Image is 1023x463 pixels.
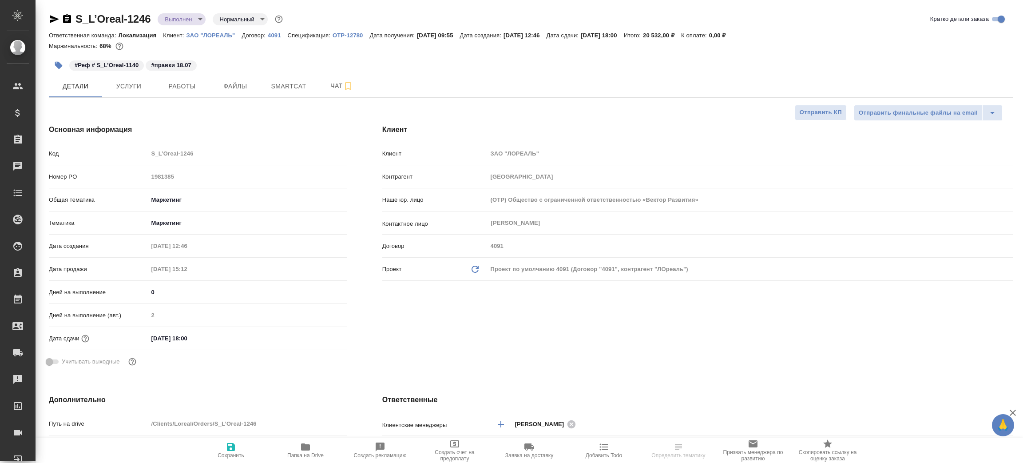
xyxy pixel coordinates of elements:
p: [DATE] 12:46 [504,32,547,39]
a: 4091 [268,31,287,39]
span: Чат [321,80,363,92]
button: Доп статусы указывают на важность/срочность заказа [273,13,285,25]
button: Скопировать ссылку для ЯМессенджера [49,14,59,24]
p: 0,00 ₽ [709,32,733,39]
span: Работы [161,81,203,92]
p: #правки 18.07 [151,61,191,70]
button: Добавить тэг [49,56,68,75]
span: Призвать менеджера по развитию [721,449,785,462]
p: Дней на выполнение (авт.) [49,311,148,320]
p: Общая тематика [49,196,148,204]
p: 4091 [268,32,287,39]
input: Пустое поле [148,170,347,183]
button: 5400.78 RUB; [114,40,125,52]
button: Создать рекламацию [343,438,417,463]
button: Отправить финальные файлы на email [854,105,983,121]
input: ✎ Введи что-нибудь [148,332,226,345]
input: Пустое поле [488,193,1013,206]
p: Тематика [49,219,148,228]
h4: Дополнительно [49,395,347,405]
input: Пустое поле [488,147,1013,160]
p: Дней на выполнение [49,288,148,297]
p: Клиентские менеджеры [382,421,488,430]
input: ✎ Введи что-нибудь [148,286,347,299]
p: Итого: [624,32,643,39]
p: Наше юр. лицо [382,196,488,204]
div: split button [854,105,1003,121]
p: Дата продажи [49,265,148,274]
div: Выполнен [158,13,205,25]
button: Нормальный [217,16,257,23]
span: правки 18.07 [145,61,197,68]
p: Дата создания [49,242,148,251]
p: Клиент: [163,32,186,39]
p: Локализация [119,32,163,39]
p: Номер PO [49,172,148,181]
p: Дата сдачи: [547,32,581,39]
button: Создать счет на предоплату [417,438,492,463]
a: S_L’Oreal-1246 [75,13,151,25]
button: Если добавить услуги и заполнить их объемом, то дата рассчитается автоматически [79,333,91,344]
button: 🙏 [992,414,1014,436]
button: Выполнен [162,16,194,23]
button: Выбери, если сб и вс нужно считать рабочими днями для выполнения заказа. [127,356,138,367]
span: Сохранить [218,452,244,459]
p: 20 532,00 ₽ [643,32,681,39]
p: [DATE] 18:00 [581,32,624,39]
p: Код [49,149,148,158]
span: Реф # S_L’Oreal-1140 [68,61,145,68]
span: Скопировать ссылку на оценку заказа [796,449,860,462]
p: Ответственная команда: [49,32,119,39]
span: Услуги [107,81,150,92]
p: Дата создания: [460,32,504,39]
input: Пустое поле [148,147,347,160]
span: Добавить Todo [586,452,622,459]
p: Маржинальность: [49,43,99,49]
button: Добавить Todo [567,438,641,463]
h4: Клиент [382,124,1013,135]
span: 🙏 [995,416,1011,435]
div: Маркетинг [148,192,347,208]
input: Пустое поле [148,417,347,430]
div: [PERSON_NAME] [515,419,579,430]
div: Выполнен [213,13,268,25]
span: Учитывать выходные [62,357,120,366]
input: Пустое поле [488,170,1013,183]
input: Пустое поле [148,239,226,252]
p: Дата сдачи [49,334,79,343]
p: Спецификация: [288,32,333,39]
button: Скопировать ссылку [62,14,72,24]
h4: Ответственные [382,395,1013,405]
p: 68% [99,43,113,49]
span: Отправить финальные файлы на email [859,108,978,118]
p: Контрагент [382,172,488,181]
p: Путь на drive [49,419,148,428]
div: Проект по умолчанию 4091 (Договор "4091", контрагент "ЛОреаль") [488,262,1013,277]
a: OTP-12780 [333,31,369,39]
p: К оплате: [681,32,709,39]
h4: Основная информация [49,124,347,135]
span: Детали [54,81,97,92]
button: Добавить менеджера [490,414,511,435]
span: Smartcat [267,81,310,92]
span: Заявка на доставку [505,452,553,459]
button: Определить тематику [641,438,716,463]
p: [DATE] 09:55 [417,32,460,39]
span: Отправить КП [800,108,842,118]
p: Проект [382,265,402,274]
p: Договор: [242,32,268,39]
p: Клиент [382,149,488,158]
button: Отправить КП [795,105,847,120]
p: ЗАО "ЛОРЕАЛЬ" [186,32,242,39]
button: Папка на Drive [268,438,343,463]
div: Маркетинг [148,216,347,231]
span: Определить тематику [651,452,705,459]
span: Папка на Drive [287,452,324,459]
button: Призвать менеджера по развитию [716,438,790,463]
span: [PERSON_NAME] [515,420,570,429]
button: Заявка на доставку [492,438,567,463]
p: Контактное лицо [382,220,488,228]
p: OTP-12780 [333,32,369,39]
button: Скопировать ссылку на оценку заказа [790,438,865,463]
svg: Подписаться [343,81,353,92]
